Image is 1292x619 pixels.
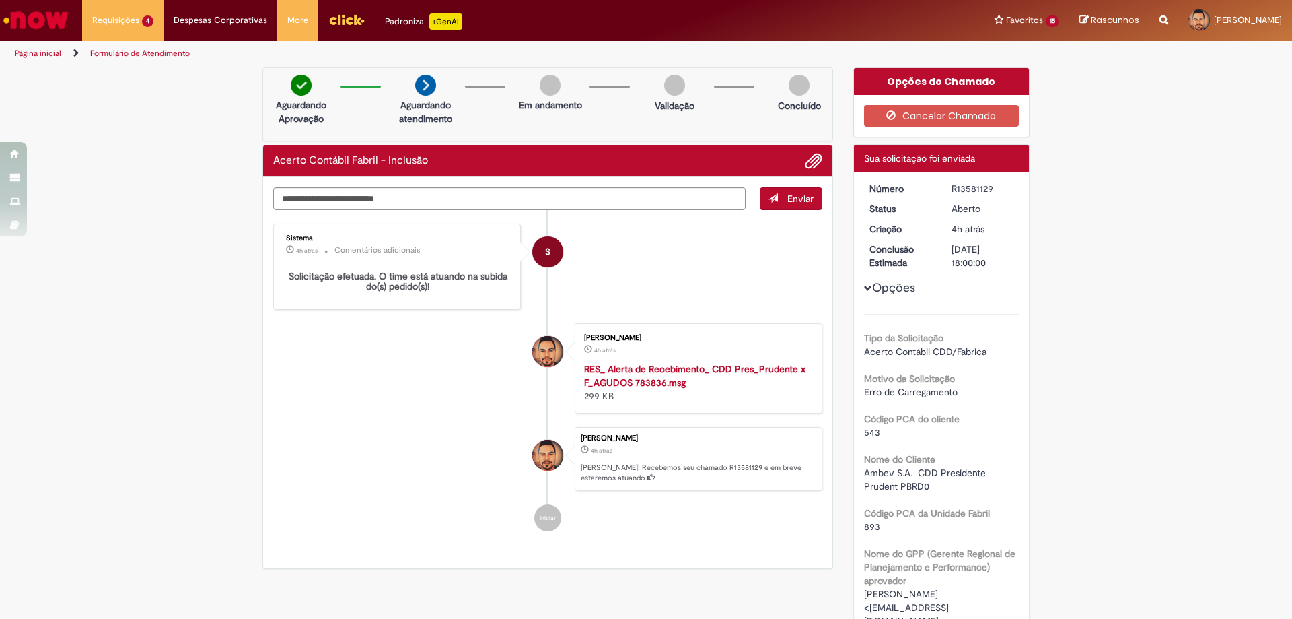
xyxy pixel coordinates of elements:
div: Opções do Chamado [854,68,1030,95]
p: +GenAi [429,13,462,30]
div: Aberto [952,202,1014,216]
span: Erro de Carregamento [864,386,958,398]
img: img-circle-grey.png [664,75,685,96]
b: Tipo da Solicitação [864,332,943,344]
b: Código PCA do cliente [864,413,960,425]
img: check-circle-green.png [291,75,312,96]
img: click_logo_yellow_360x200.png [328,9,365,30]
b: Solicitação efetuada. O time está atuando na subida do(s) pedido(s)! [289,270,510,292]
span: 893 [864,521,880,533]
div: Padroniza [385,13,462,30]
div: Gabriel Araujo Batista [532,336,563,367]
span: 4h atrás [952,223,984,235]
small: Comentários adicionais [334,245,421,256]
span: 4h atrás [591,447,612,455]
span: Enviar [787,193,814,205]
ul: Histórico de tíquete [273,210,822,545]
button: Enviar [760,187,822,210]
time: 30/09/2025 12:00:37 [296,247,318,255]
div: R13581129 [952,182,1014,195]
ul: Trilhas de página [10,41,851,66]
button: Cancelar Chamado [864,105,1019,127]
b: Nome do Cliente [864,453,935,465]
b: Nome do GPP (Gerente Regional de Planejamento e Performance) aprovador [864,548,1015,587]
span: Favoritos [1006,13,1043,27]
span: More [287,13,308,27]
div: 299 KB [584,362,808,403]
div: [PERSON_NAME] [584,334,808,342]
a: Formulário de Atendimento [90,48,190,59]
span: 543 [864,426,880,438]
img: img-circle-grey.png [789,75,810,96]
img: img-circle-grey.png [540,75,561,96]
div: Gabriel Araujo Batista [532,440,563,471]
b: Motivo da Solicitação [864,372,955,385]
span: Ambev S.A. CDD Presidente Prudent PBRD0 [864,467,989,492]
a: Rascunhos [1079,14,1139,27]
button: Adicionar anexos [805,152,822,170]
img: arrow-next.png [415,75,436,96]
dt: Número [859,182,942,195]
span: Despesas Corporativas [174,13,267,27]
a: Página inicial [15,48,61,59]
span: 15 [1046,15,1059,27]
dt: Status [859,202,942,216]
time: 30/09/2025 12:00:27 [591,447,612,455]
span: 4h atrás [594,346,616,354]
p: Concluído [778,99,821,112]
a: RES_ Alerta de Recebimento_ CDD Pres_Prudente x F_AGUDOS 783836.msg [584,363,805,389]
p: [PERSON_NAME]! Recebemos seu chamado R13581129 e em breve estaremos atuando. [581,463,815,484]
span: Rascunhos [1091,13,1139,26]
h2: Acerto Contábil Fabril - Inclusão Histórico de tíquete [273,155,428,167]
span: Requisições [92,13,139,27]
li: Gabriel Araujo Batista [273,427,822,492]
span: 4 [142,15,153,27]
div: System [532,236,563,267]
div: 30/09/2025 12:00:27 [952,222,1014,236]
p: Validação [655,99,694,112]
time: 30/09/2025 12:00:27 [952,223,984,235]
dt: Criação [859,222,942,236]
img: ServiceNow [1,7,71,34]
dt: Conclusão Estimada [859,242,942,269]
span: Sua solicitação foi enviada [864,152,975,164]
span: 4h atrás [296,247,318,255]
b: Código PCA da Unidade Fabril [864,507,990,519]
div: [DATE] 18:00:00 [952,242,1014,269]
span: S [545,236,550,268]
p: Aguardando atendimento [393,98,458,125]
span: Acerto Contábil CDD/Fabrica [864,346,986,358]
span: [PERSON_NAME] [1214,14,1282,26]
p: Em andamento [519,98,582,112]
div: Sistema [286,234,510,242]
time: 30/09/2025 12:00:24 [594,346,616,354]
div: [PERSON_NAME] [581,434,815,443]
p: Aguardando Aprovação [268,98,334,125]
textarea: Digite sua mensagem aqui... [273,187,746,210]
